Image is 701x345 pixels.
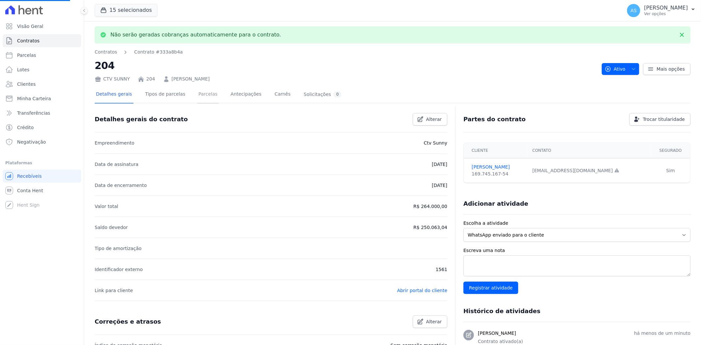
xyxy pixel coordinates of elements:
p: R$ 264.000,00 [413,202,447,210]
p: Saldo devedor [95,223,128,231]
a: Trocar titularidade [629,113,690,126]
p: Ver opções [644,11,688,16]
a: Negativação [3,135,81,149]
a: Recebíveis [3,170,81,183]
p: Ctv Sunny [424,139,447,147]
a: [PERSON_NAME] [472,164,525,171]
a: Detalhes gerais [95,86,133,103]
span: Minha Carteira [17,95,51,102]
p: R$ 250.063,04 [413,223,447,231]
p: 1561 [436,265,448,273]
a: Solicitações0 [302,86,343,103]
button: Ativo [602,63,640,75]
span: Contratos [17,37,39,44]
p: Data de encerramento [95,181,147,189]
a: Tipos de parcelas [144,86,187,103]
div: Plataformas [5,159,79,167]
a: Visão Geral [3,20,81,33]
div: 0 [334,91,341,98]
h3: Correções e atrasos [95,318,161,326]
p: Identificador externo [95,265,143,273]
a: Carnês [273,86,292,103]
a: Contratos [95,49,117,56]
span: Ativo [605,63,626,75]
span: Parcelas [17,52,36,58]
a: Crédito [3,121,81,134]
p: Não serão geradas cobranças automaticamente para o contrato. [110,32,281,38]
p: Empreendimento [95,139,134,147]
a: Abrir portal do cliente [397,288,447,293]
a: Clientes [3,78,81,91]
input: Registrar atividade [463,282,518,294]
p: Data de assinatura [95,160,138,168]
span: Recebíveis [17,173,42,179]
a: Alterar [413,315,448,328]
span: Transferências [17,110,50,116]
a: Antecipações [229,86,263,103]
a: 204 [146,76,155,82]
td: Sim [651,158,690,183]
span: Alterar [426,318,442,325]
a: Contratos [3,34,81,47]
p: [DATE] [432,160,447,168]
a: Parcelas [3,49,81,62]
nav: Breadcrumb [95,49,596,56]
label: Escreva uma nota [463,247,690,254]
p: Link para cliente [95,287,133,294]
h3: [PERSON_NAME] [478,330,516,337]
p: [PERSON_NAME] [644,5,688,11]
nav: Breadcrumb [95,49,183,56]
th: Cliente [464,143,528,158]
div: CTV SUNNY [95,76,130,82]
th: Contato [528,143,651,158]
label: Escolha a atividade [463,220,690,227]
h2: 204 [95,58,596,73]
span: Trocar titularidade [643,116,685,123]
p: Tipo de amortização [95,244,142,252]
span: AS [631,8,637,13]
a: Alterar [413,113,448,126]
h3: Histórico de atividades [463,307,540,315]
a: Conta Hent [3,184,81,197]
a: Transferências [3,106,81,120]
span: Lotes [17,66,30,73]
h3: Adicionar atividade [463,200,528,208]
span: Negativação [17,139,46,145]
a: Parcelas [197,86,219,103]
div: [EMAIL_ADDRESS][DOMAIN_NAME] [532,167,647,174]
button: 15 selecionados [95,4,157,16]
button: AS [PERSON_NAME] Ver opções [622,1,701,20]
a: Mais opções [643,63,690,75]
span: Visão Geral [17,23,43,30]
a: Lotes [3,63,81,76]
div: 169.745.167-54 [472,171,525,177]
h3: Detalhes gerais do contrato [95,115,188,123]
h3: Partes do contrato [463,115,526,123]
a: Minha Carteira [3,92,81,105]
a: [PERSON_NAME] [172,76,210,82]
span: Conta Hent [17,187,43,194]
th: Segurado [651,143,690,158]
span: Mais opções [657,66,685,72]
p: Valor total [95,202,118,210]
p: há menos de um minuto [634,330,690,337]
span: Alterar [426,116,442,123]
p: Contrato ativado(a) [478,338,690,345]
span: Clientes [17,81,35,87]
span: Crédito [17,124,34,131]
p: [DATE] [432,181,447,189]
a: Contrato #333a8b4a [134,49,183,56]
div: Solicitações [304,91,341,98]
